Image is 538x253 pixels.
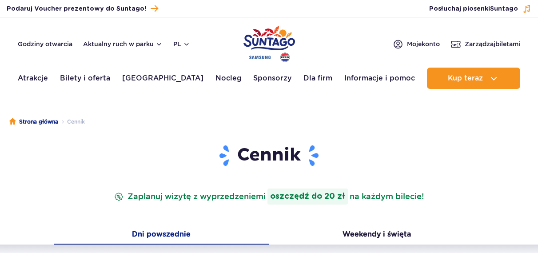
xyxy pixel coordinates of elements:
[344,68,415,89] a: Informacje i pomoc
[393,39,440,49] a: Mojekonto
[407,40,440,48] span: Moje konto
[18,68,48,89] a: Atrakcje
[450,39,520,49] a: Zarządzajbiletami
[60,144,478,167] h1: Cennik
[303,68,332,89] a: Dla firm
[267,189,348,205] strong: oszczędź do 20 zł
[58,117,85,126] li: Cennik
[9,117,58,126] a: Strona główna
[54,226,269,245] button: Dni powszednie
[83,40,163,48] button: Aktualny ruch w parku
[122,68,203,89] a: [GEOGRAPHIC_DATA]
[429,4,531,13] button: Posłuchaj piosenkiSuntago
[173,40,190,48] button: pl
[18,40,72,48] a: Godziny otwarcia
[490,6,518,12] span: Suntago
[215,68,242,89] a: Nocleg
[429,4,518,13] span: Posłuchaj piosenki
[112,189,426,205] p: Zaplanuj wizytę z wyprzedzeniem na każdym bilecie!
[7,4,146,13] span: Podaruj Voucher prezentowy do Suntago!
[60,68,110,89] a: Bilety i oferta
[448,74,483,82] span: Kup teraz
[7,3,158,15] a: Podaruj Voucher prezentowy do Suntago!
[465,40,520,48] span: Zarządzaj biletami
[427,68,520,89] button: Kup teraz
[269,226,485,245] button: Weekendy i święta
[243,22,295,63] a: Park of Poland
[253,68,291,89] a: Sponsorzy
